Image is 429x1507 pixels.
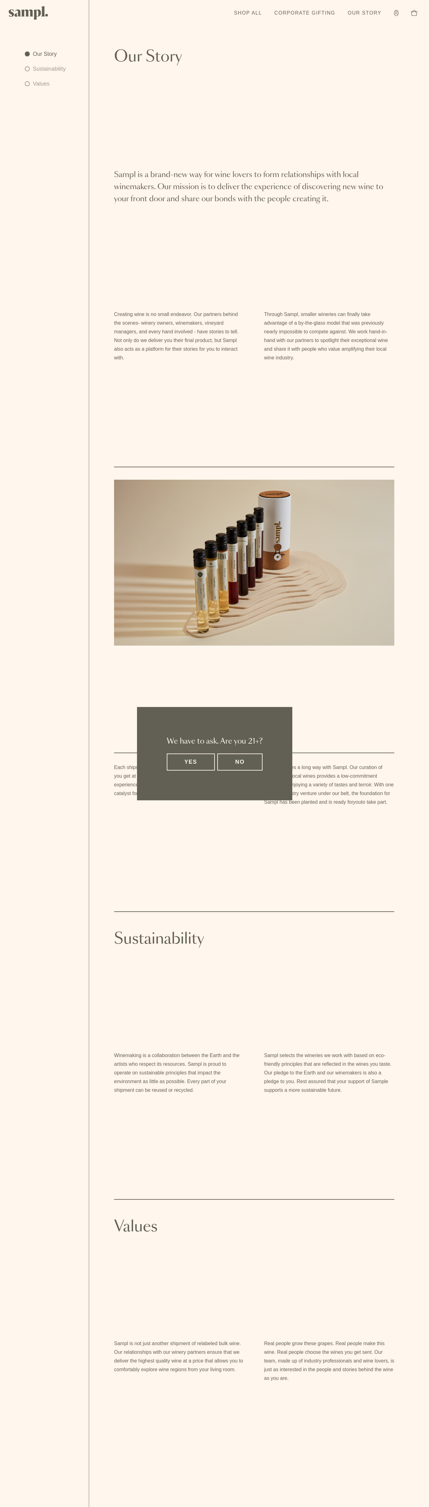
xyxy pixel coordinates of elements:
[167,753,215,771] button: Yes
[25,64,66,73] a: Sustainability
[345,6,385,20] a: Our Story
[25,50,66,58] a: Our Story
[231,6,265,20] a: Shop All
[25,79,66,88] a: Values
[9,6,48,20] img: Sampl logo
[271,6,338,20] a: Corporate Gifting
[217,753,262,771] button: No
[167,737,263,746] h2: We have to ask. Are you 21+?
